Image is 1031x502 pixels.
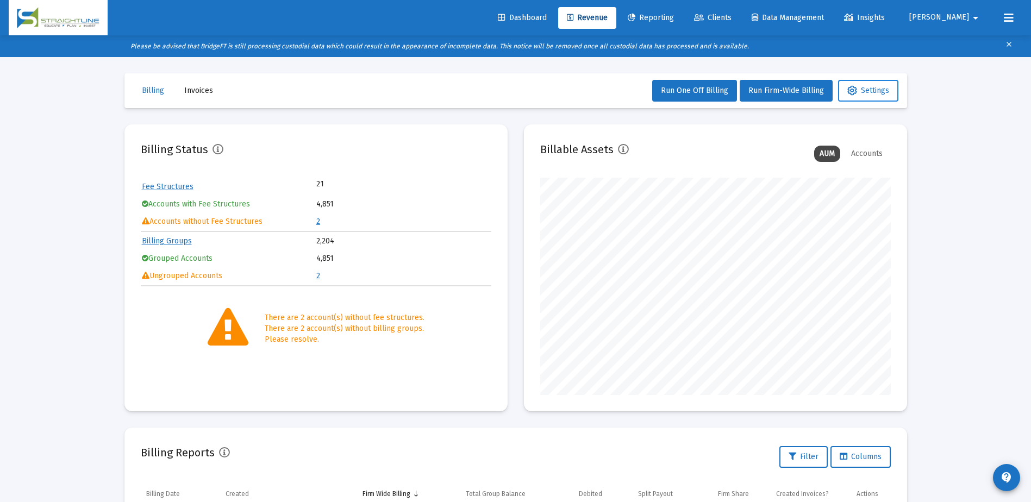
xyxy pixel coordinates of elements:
button: Invoices [176,80,222,102]
div: Accounts [846,146,888,162]
span: Run One Off Billing [661,86,728,95]
button: Settings [838,80,898,102]
a: Dashboard [489,7,555,29]
div: AUM [814,146,840,162]
h2: Billable Assets [540,141,614,158]
button: Run One Off Billing [652,80,737,102]
button: Filter [779,446,828,468]
div: Split Payout [638,490,673,498]
a: Insights [835,7,893,29]
h2: Billing Status [141,141,208,158]
span: Columns [840,452,882,461]
a: Reporting [619,7,683,29]
div: There are 2 account(s) without fee structures. [265,312,424,323]
td: Ungrouped Accounts [142,268,316,284]
mat-icon: contact_support [1000,471,1013,484]
button: [PERSON_NAME] [896,7,995,28]
span: Data Management [752,13,824,22]
div: Created [226,490,249,498]
span: Billing [142,86,164,95]
div: Firm Wide Billing [363,490,410,498]
span: Settings [847,86,889,95]
a: Fee Structures [142,182,193,191]
td: Accounts with Fee Structures [142,196,316,212]
div: Debited [579,490,602,498]
mat-icon: clear [1005,38,1013,54]
div: There are 2 account(s) without billing groups. [265,323,424,334]
div: Firm Share [718,490,749,498]
span: Dashboard [498,13,547,22]
img: Dashboard [17,7,99,29]
td: Accounts without Fee Structures [142,214,316,230]
td: 4,851 [316,196,490,212]
a: Billing Groups [142,236,192,246]
span: Revenue [567,13,608,22]
span: Filter [789,452,818,461]
div: Created Invoices? [776,490,829,498]
h2: Billing Reports [141,444,215,461]
a: Data Management [743,7,833,29]
button: Run Firm-Wide Billing [740,80,833,102]
span: Run Firm-Wide Billing [748,86,824,95]
a: 2 [316,217,320,226]
span: Reporting [628,13,674,22]
td: 4,851 [316,250,490,267]
div: Actions [857,490,878,498]
span: Invoices [184,86,213,95]
span: Insights [844,13,885,22]
td: Grouped Accounts [142,250,316,267]
td: 2,204 [316,233,490,249]
i: Please be advised that BridgeFT is still processing custodial data which could result in the appe... [130,42,749,50]
div: Total Group Balance [466,490,526,498]
div: Please resolve. [265,334,424,345]
span: [PERSON_NAME] [909,13,969,22]
button: Billing [133,80,173,102]
div: Billing Date [146,490,180,498]
a: 2 [316,271,320,280]
mat-icon: arrow_drop_down [969,7,982,29]
td: 21 [316,179,403,190]
a: Revenue [558,7,616,29]
button: Columns [830,446,891,468]
a: Clients [685,7,740,29]
span: Clients [694,13,732,22]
